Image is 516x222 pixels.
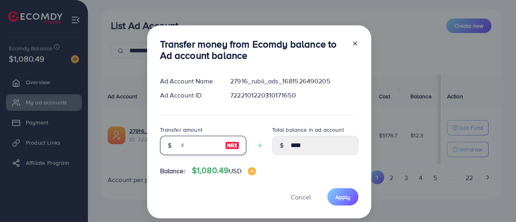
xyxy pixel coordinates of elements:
[327,188,358,205] button: Apply
[225,141,239,150] img: image
[224,91,364,100] div: 7222101220310171650
[229,166,241,175] span: USD
[160,38,345,62] h3: Transfer money from Ecomdy balance to Ad account balance
[281,188,321,205] button: Cancel
[160,126,202,134] label: Transfer amount
[154,77,224,86] div: Ad Account Name
[160,166,185,176] span: Balance:
[192,166,256,176] h4: $1,080.49
[154,91,224,100] div: Ad Account ID
[482,186,510,216] iframe: Chat
[335,193,350,201] span: Apply
[224,77,364,86] div: 27916_rubii_ads_1681526490205
[291,193,311,201] span: Cancel
[272,126,344,134] label: Total balance in ad account
[248,167,256,175] img: image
